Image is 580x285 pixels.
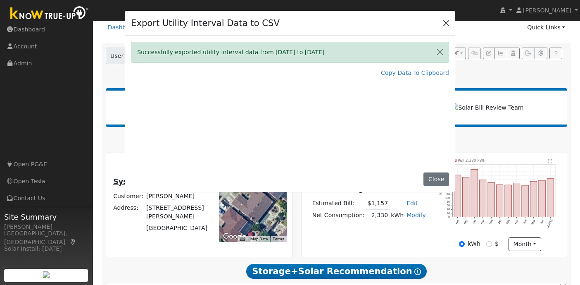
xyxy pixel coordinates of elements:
[423,172,449,187] button: Close
[381,69,449,77] a: Copy Data To Clipboard
[431,42,449,62] button: Close
[131,42,449,63] div: Successfully exported utility interval data from [DATE] to [DATE]
[440,17,452,29] button: Close
[131,17,280,30] h4: Export Utility Interval Data to CSV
